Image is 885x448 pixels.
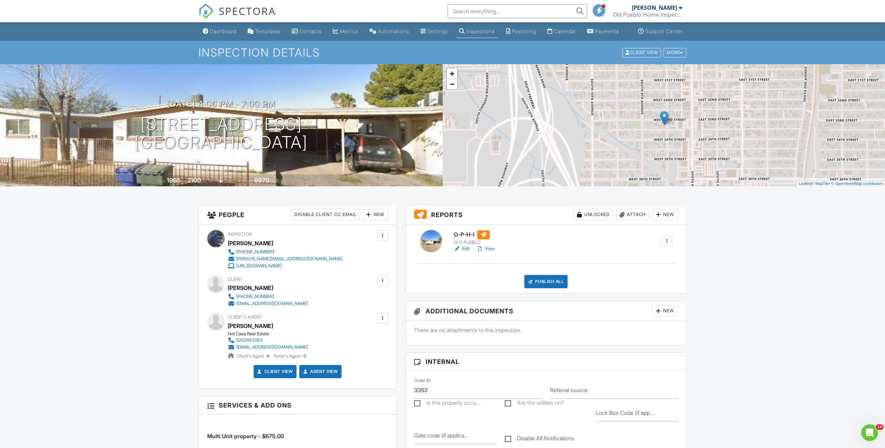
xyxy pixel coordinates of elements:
input: Search everything... [448,4,587,18]
div: Payments [595,28,619,34]
h3: Services & Add ons [199,396,397,415]
div: [PERSON_NAME] [228,283,273,293]
span: Built [158,178,166,184]
h3: [DATE] 4:00 pm - 7:00 pm [167,99,275,109]
a: SPECTORA [198,9,276,24]
a: © OpenStreetMap contributors [831,181,883,186]
span: sq.ft. [270,178,279,184]
iframe: Intercom live chat [861,424,878,441]
div: Old Pueblo Home Inspection [613,11,682,18]
div: New [363,209,388,220]
img: The Best Home Inspection Software - Spectora [198,3,214,19]
a: Reporting [503,25,539,38]
div: [PHONE_NUMBER] [236,294,274,299]
span: Client's Agent [228,314,262,320]
span: Seller's Agent - [273,353,306,359]
span: Multi Unit property - $675.00 [207,433,284,440]
div: 2100 [187,177,201,184]
a: [PERSON_NAME][EMAIL_ADDRESS][DOMAIN_NAME] [228,255,343,262]
a: View [477,245,495,252]
div: Calendar [554,28,576,34]
div: Reporting [512,28,536,34]
span: slab [224,178,232,184]
div: [EMAIL_ADDRESS][DOMAIN_NAME] [236,301,308,306]
div: 6970 [254,177,269,184]
a: [PHONE_NUMBER] [228,248,343,255]
div: [URL][DOMAIN_NAME] [236,263,282,269]
a: Leaflet [799,181,810,186]
h3: Reports [406,205,687,225]
a: © MapTiler [811,181,830,186]
a: Templates [245,25,283,38]
h1: [STREET_ADDRESS] [GEOGRAPHIC_DATA] [135,115,308,152]
a: [PHONE_NUMBER] [228,293,308,300]
a: Contacts [289,25,324,38]
div: Unlocked [573,209,613,220]
span: sq. ft. [202,178,212,184]
a: Settings [418,25,451,38]
span: Client's Agent - [237,353,271,359]
div: 5202483283 [236,337,263,343]
div: OLD PUEBLO [454,240,497,245]
div: [EMAIL_ADDRESS][DOMAIN_NAME] [236,344,308,350]
a: Agent View [302,368,338,375]
h3: People [199,205,397,225]
div: [PERSON_NAME][EMAIL_ADDRESS][DOMAIN_NAME] [236,256,343,262]
strong: 6 [267,353,270,359]
div: Contacts [300,28,322,34]
label: Lock Box Code (if applicable) [595,409,654,417]
h3: Additional Documents [406,301,687,321]
div: New [652,209,678,220]
a: Inspections [456,25,498,38]
a: [EMAIL_ADDRESS][DOMAIN_NAME] [228,300,308,307]
div: Settings [428,28,448,34]
label: Disable All Notifications [505,435,574,444]
p: There are no attachments to this inspection. [414,326,678,334]
a: [PERSON_NAME] [228,321,273,331]
a: Edit [454,245,470,252]
span: 10 [876,424,884,430]
a: Support Center [635,25,685,38]
div: Metrics [340,28,358,34]
a: Client View [622,50,663,55]
div: [PERSON_NAME] [228,238,273,248]
a: Automations (Basic) [367,25,412,38]
label: Gate code (if applicable) [414,432,468,439]
div: More [663,48,686,57]
div: Automations [378,28,409,34]
label: Are the utilities on? [505,400,564,408]
a: Calendar [545,25,579,38]
a: Client View [256,368,293,375]
div: Support Center [645,28,683,34]
a: O-P-H-I OLD PUEBLO [454,230,497,246]
div: Inspections [466,28,495,34]
a: Payments [584,25,622,38]
div: [PERSON_NAME] [632,4,677,11]
div: Templates [255,28,280,34]
a: 5202483283 [228,337,308,344]
span: SPECTORA [219,3,276,18]
a: Zoom in [447,68,457,79]
label: Order ID [414,378,430,384]
div: Publish All [524,275,568,288]
span: Inspector [228,232,252,237]
div: Dashboard [210,28,237,34]
a: [EMAIL_ADDRESS][DOMAIN_NAME] [228,344,308,351]
div: New [652,305,678,316]
label: Referral source [550,386,587,394]
span: Client [228,277,243,282]
a: Zoom out [447,79,457,89]
div: Hot Casa Real Estate [228,331,314,337]
input: Lock Box Code (if applicable) [595,404,678,421]
div: Disable Client CC Email [291,209,360,220]
strong: 0 [303,353,306,359]
div: Attach [616,209,650,220]
a: [URL][DOMAIN_NAME] [228,262,343,269]
div: Client View [622,48,661,57]
div: [PHONE_NUMBER] [236,249,274,255]
a: Metrics [330,25,361,38]
input: Gate code (if applicable) [414,427,496,444]
h1: Inspection Details [198,46,687,59]
div: 1965 [167,177,181,184]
